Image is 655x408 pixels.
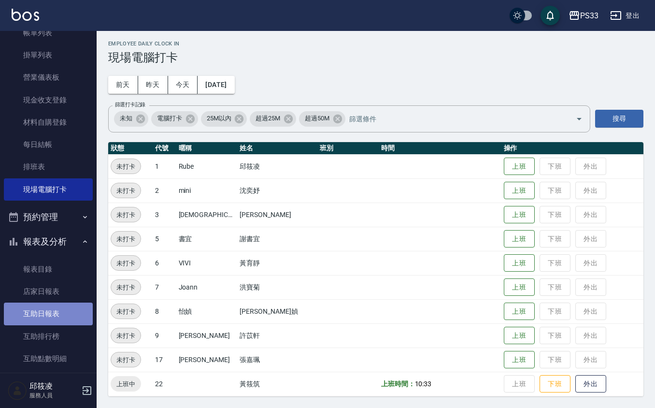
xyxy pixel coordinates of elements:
td: 黃筱筑 [237,372,317,396]
span: 超過50M [299,114,335,123]
button: 上班 [504,327,535,345]
button: 上班 [504,303,535,321]
td: 8 [153,299,176,323]
a: 現場電腦打卡 [4,178,93,201]
th: 姓名 [237,142,317,155]
img: Logo [12,9,39,21]
td: 17 [153,348,176,372]
button: 前天 [108,76,138,94]
span: 25M以內 [201,114,237,123]
td: 沈奕妤 [237,178,317,203]
th: 時間 [379,142,501,155]
a: 互助點數明細 [4,348,93,370]
span: 上班中 [111,379,141,389]
a: 帳單列表 [4,22,93,44]
td: mini [176,178,238,203]
span: 10:33 [415,380,432,388]
span: 未打卡 [111,186,141,196]
td: Joann [176,275,238,299]
div: 超過25M [250,111,296,127]
td: 7 [153,275,176,299]
button: 報表及分析 [4,229,93,254]
td: 書宜 [176,227,238,251]
td: 許苡軒 [237,323,317,348]
button: 登出 [606,7,643,25]
th: 班別 [317,142,379,155]
button: PS33 [565,6,602,26]
td: 1 [153,154,176,178]
button: 上班 [504,278,535,296]
a: 店家日報表 [4,280,93,303]
h3: 現場電腦打卡 [108,51,643,64]
a: 排班表 [4,156,93,178]
div: PS33 [580,10,598,22]
button: 預約管理 [4,204,93,230]
img: Person [8,381,27,400]
button: 下班 [540,375,570,393]
td: VIVI [176,251,238,275]
td: 2 [153,178,176,203]
a: 現金收支登錄 [4,89,93,111]
th: 暱稱 [176,142,238,155]
td: [PERSON_NAME] [176,348,238,372]
button: 上班 [504,351,535,369]
td: 洪寶菊 [237,275,317,299]
span: 未打卡 [111,282,141,292]
td: 黃育靜 [237,251,317,275]
td: [PERSON_NAME]媜 [237,299,317,323]
span: 未打卡 [111,161,141,172]
th: 狀態 [108,142,153,155]
a: 營業儀表板 [4,66,93,88]
p: 服務人員 [29,391,79,400]
td: Rube [176,154,238,178]
td: 9 [153,323,176,348]
label: 篩選打卡記錄 [115,101,145,108]
input: 篩選條件 [347,110,559,127]
a: 每日結帳 [4,133,93,156]
td: 22 [153,372,176,396]
button: Open [571,111,587,127]
h2: Employee Daily Clock In [108,41,643,47]
th: 代號 [153,142,176,155]
span: 未打卡 [111,355,141,365]
div: 未知 [114,111,148,127]
a: 互助業績報表 [4,370,93,392]
a: 報表目錄 [4,258,93,280]
td: [DEMOGRAPHIC_DATA][PERSON_NAME] [176,203,238,227]
button: 上班 [504,206,535,224]
button: 搜尋 [595,110,643,128]
span: 未打卡 [111,234,141,244]
button: 上班 [504,230,535,248]
button: 上班 [504,254,535,272]
button: 外出 [575,375,606,393]
td: [PERSON_NAME] [237,203,317,227]
span: 超過25M [250,114,286,123]
th: 操作 [501,142,643,155]
button: 上班 [504,158,535,175]
span: 未知 [114,114,138,123]
td: 5 [153,227,176,251]
h5: 邱筱凌 [29,381,79,391]
a: 掛單列表 [4,44,93,66]
button: save [541,6,560,25]
td: 邱筱凌 [237,154,317,178]
button: 昨天 [138,76,168,94]
div: 電腦打卡 [151,111,198,127]
td: [PERSON_NAME] [176,323,238,348]
span: 未打卡 [111,331,141,341]
td: 謝書宜 [237,227,317,251]
td: 怡媜 [176,299,238,323]
span: 未打卡 [111,210,141,220]
td: 張嘉珮 [237,348,317,372]
a: 材料自購登錄 [4,111,93,133]
span: 未打卡 [111,258,141,268]
button: 今天 [168,76,198,94]
button: [DATE] [198,76,234,94]
td: 3 [153,203,176,227]
span: 未打卡 [111,306,141,317]
a: 互助排行榜 [4,325,93,348]
b: 上班時間： [381,380,415,388]
a: 互助日報表 [4,303,93,325]
span: 電腦打卡 [151,114,188,123]
td: 6 [153,251,176,275]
